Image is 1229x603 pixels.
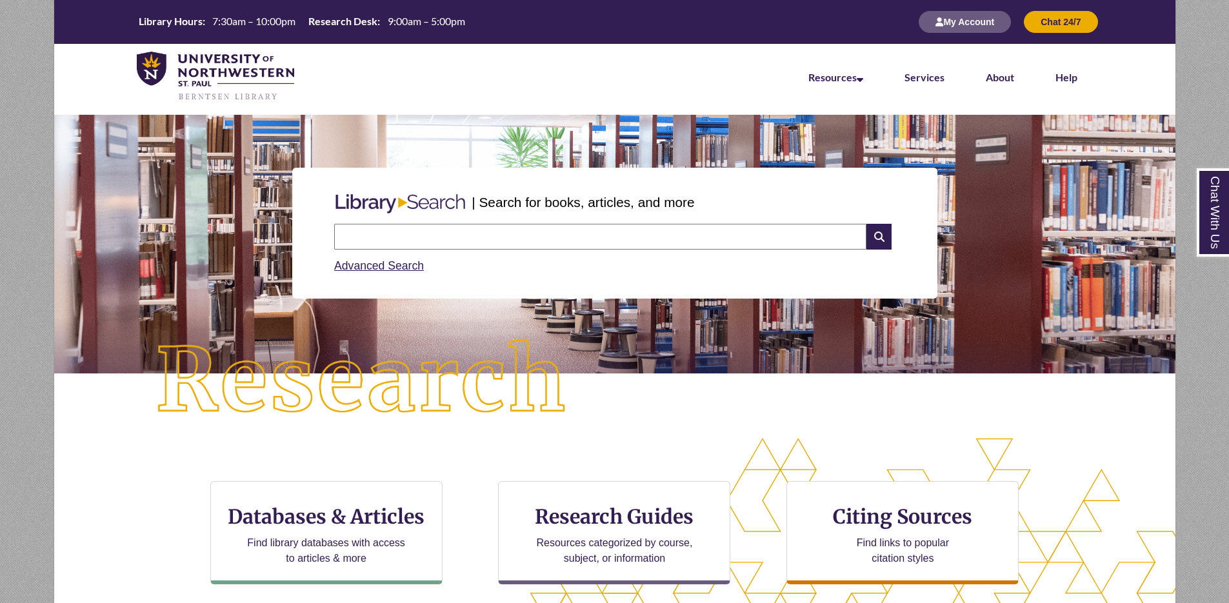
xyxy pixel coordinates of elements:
a: Research Guides Resources categorized by course, subject, or information [498,481,730,584]
table: Hours Today [134,14,470,28]
p: | Search for books, articles, and more [472,192,694,212]
p: Find library databases with access to articles & more [242,535,410,566]
a: Services [904,71,944,83]
a: Databases & Articles Find library databases with access to articles & more [210,481,443,584]
img: UNWSP Library Logo [137,52,295,102]
a: My Account [919,16,1011,27]
button: Chat 24/7 [1024,11,1097,33]
img: Libary Search [329,189,472,219]
span: 7:30am – 10:00pm [212,15,295,27]
a: Hours Today [134,14,470,30]
a: Citing Sources Find links to popular citation styles [786,481,1019,584]
a: Chat 24/7 [1024,16,1097,27]
a: Resources [808,71,863,83]
h3: Research Guides [509,504,719,529]
h3: Databases & Articles [221,504,432,529]
a: About [986,71,1014,83]
th: Research Desk: [303,14,382,28]
a: Advanced Search [334,259,424,272]
a: Help [1055,71,1077,83]
i: Search [866,224,891,250]
p: Resources categorized by course, subject, or information [530,535,699,566]
h3: Citing Sources [824,504,982,529]
p: Find links to popular citation styles [840,535,966,566]
span: 9:00am – 5:00pm [388,15,465,27]
th: Library Hours: [134,14,207,28]
button: My Account [919,11,1011,33]
img: Research [110,293,614,469]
